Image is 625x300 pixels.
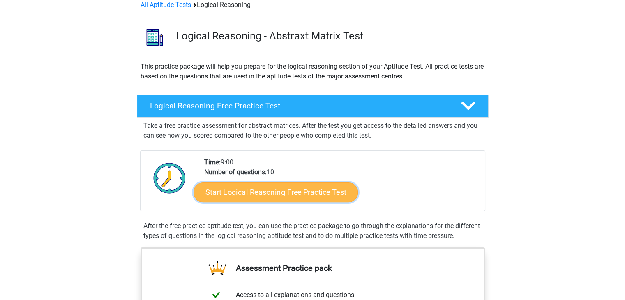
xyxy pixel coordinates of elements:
p: This practice package will help you prepare for the logical reasoning section of your Aptitude Te... [141,62,485,81]
p: Take a free practice assessment for abstract matrices. After the test you get access to the detai... [143,121,482,141]
a: Start Logical Reasoning Free Practice Test [194,182,358,202]
h4: Logical Reasoning Free Practice Test [150,101,447,111]
h3: Logical Reasoning - Abstraxt Matrix Test [176,30,482,42]
a: Logical Reasoning Free Practice Test [134,95,492,118]
b: Number of questions: [204,168,267,176]
a: All Aptitude Tests [141,1,191,9]
div: 9:00 10 [198,157,484,211]
img: Clock [149,157,190,198]
img: logical reasoning [137,20,172,55]
div: After the free practice aptitude test, you can use the practice package to go through the explana... [140,221,485,241]
b: Time: [204,158,221,166]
